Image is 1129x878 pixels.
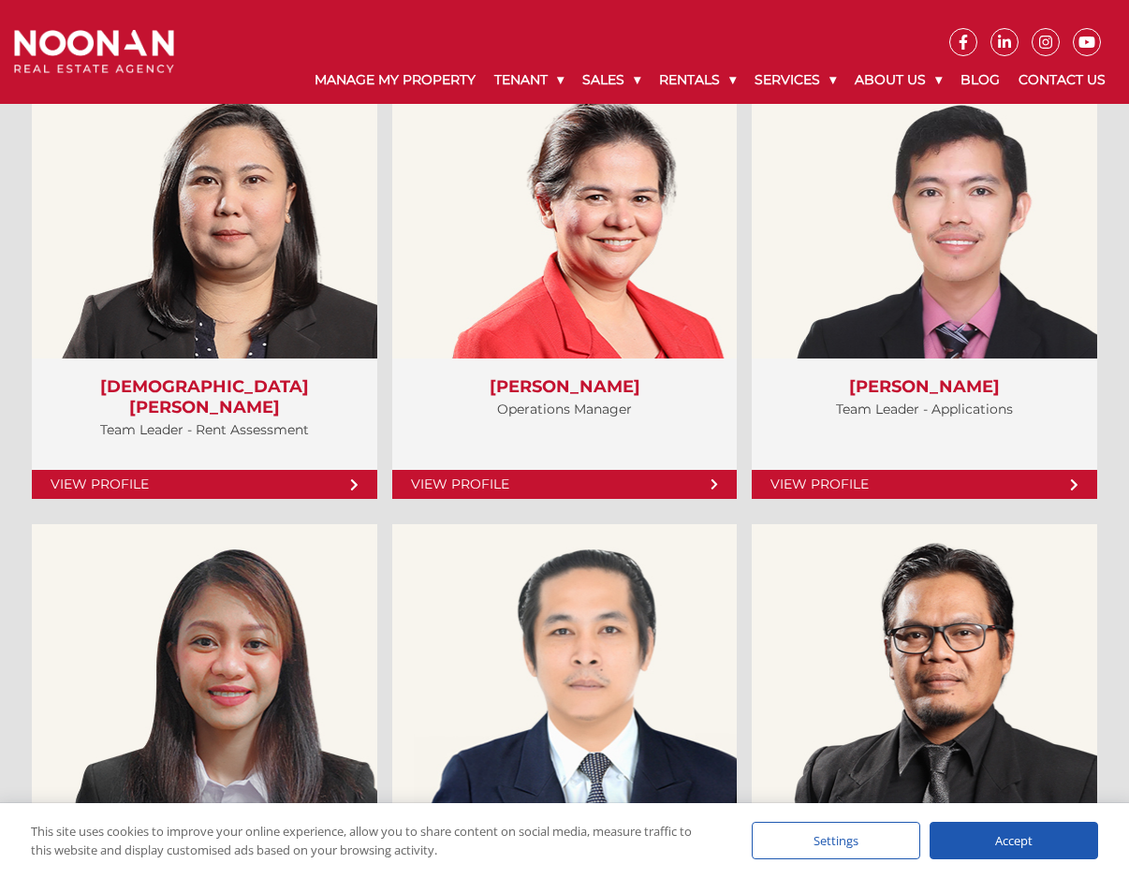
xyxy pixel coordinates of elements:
a: Rentals [650,56,745,104]
a: Contact Us [1009,56,1115,104]
a: About Us [845,56,951,104]
a: Blog [951,56,1009,104]
a: Tenant [485,56,573,104]
a: Sales [573,56,650,104]
div: This site uses cookies to improve your online experience, allow you to share content on social me... [31,822,714,859]
a: View Profile [392,470,738,499]
h3: [DEMOGRAPHIC_DATA] [PERSON_NAME] [51,377,359,417]
h3: [PERSON_NAME] [770,377,1078,398]
p: Operations Manager [411,398,719,421]
h3: [PERSON_NAME] [411,377,719,398]
a: Manage My Property [305,56,485,104]
a: View Profile [32,470,377,499]
img: Noonan Real Estate Agency [14,30,174,74]
p: Team Leader - Rent Assessment [51,418,359,442]
p: Team Leader - Applications [770,398,1078,421]
a: View Profile [752,470,1097,499]
a: Services [745,56,845,104]
div: Accept [930,822,1098,859]
div: Settings [752,822,920,859]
